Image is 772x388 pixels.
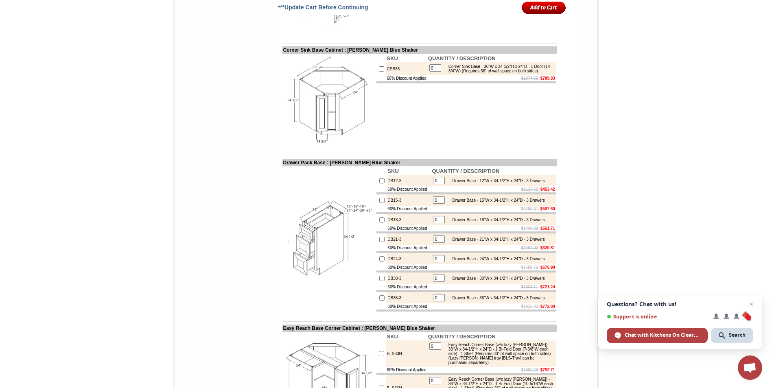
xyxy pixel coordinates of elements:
div: Drawer Base - 15"W x 34-1/2"H x 24"D - 3 Drawers [448,198,545,203]
span: Questions? Chat with us! [607,301,753,307]
td: [PERSON_NAME] Yellow Walnut [48,37,73,46]
td: 60% Discount Applied [387,284,431,290]
div: Drawer Base - 21"W x 34-1/2"H x 24"D - 3 Drawers [448,237,545,242]
b: $721.24 [540,285,555,289]
b: $789.83 [540,76,555,81]
td: BLS33N [386,340,427,367]
td: 60% Discount Applied [387,303,431,310]
div: Drawer Base - 24"W x 34-1/2"H x 24"D - 3 Drawers [448,257,545,261]
td: DB12-3 [387,175,431,186]
td: Drawer Pack Base : [PERSON_NAME] Blue Shaker [282,159,557,166]
s: $1133.55 [521,187,538,192]
td: Baycreek Gray [100,37,120,45]
td: 60% Discount Applied [387,245,431,251]
span: Chat with Kitchens On Clearance [607,328,708,343]
span: Search [729,331,746,339]
s: $1552.03 [521,246,538,250]
div: Drawer Base - 18"W x 34-1/2"H x 24"D - 3 Drawers [448,218,545,222]
div: Corner Sink Base - 36"W x 34-1/2"H x 24"D - 1 Door (14-3/4"W) (Requires 36" of wall space on both... [444,64,554,73]
b: $772.80 [540,304,555,309]
td: DB15-3 [387,194,431,206]
td: DB36-3 [387,292,431,303]
td: DB21-3 [387,233,431,245]
b: SKU [387,168,398,174]
span: ***Update Cart Before Continuing [278,4,368,11]
a: Open chat [738,355,762,380]
div: Easy Reach Corner Base (w/o lazy [PERSON_NAME]) - 33"W x 34-1/2"H x 24"D - 1 Bi-Fold Door (7-3/8"... [444,342,554,365]
img: Corner Sink Base Cabinet [283,54,375,146]
b: $675.90 [540,265,555,270]
s: $1404.28 [521,226,538,231]
s: $1803.11 [521,285,538,289]
s: $1881.78 [521,368,538,372]
td: 60% Discount Applied [387,186,431,192]
div: Drawer Base - 36"W x 34-1/2"H x 24"D - 3 Drawers [448,296,545,300]
td: DB24-3 [387,253,431,264]
s: $1269.01 [521,207,538,211]
b: QUANTITY / DESCRIPTION [432,168,499,174]
b: $561.71 [540,226,555,231]
b: QUANTITY / DESCRIPTION [428,55,496,61]
span: Support is online [607,314,708,320]
a: Price Sheet View in PDF Format [9,1,66,8]
td: Easy Reach Base Corner Cabinet : [PERSON_NAME] Blue Shaker [282,325,557,332]
span: Chat with Kitchens On Clearance [625,331,700,339]
td: 60% Discount Applied [386,75,427,81]
b: SKU [387,334,398,340]
s: $1689.76 [521,265,538,270]
td: 60% Discount Applied [386,367,427,373]
td: Corner Sink Base Cabinet : [PERSON_NAME] Blue Shaker [282,46,557,54]
b: $453.42 [540,187,555,192]
img: pdf.png [1,2,8,9]
span: Search [711,328,753,343]
td: CSB36 [386,62,427,75]
td: DB30-3 [387,272,431,284]
b: $507.60 [540,207,555,211]
img: Drawer Pack Base [283,194,375,285]
td: 60% Discount Applied [387,264,431,270]
s: $1932.00 [521,304,538,309]
td: Bellmonte Maple [122,37,142,45]
b: SKU [387,55,398,61]
td: DB18-3 [387,214,431,225]
td: 60% Discount Applied [387,206,431,212]
b: $620.81 [540,246,555,250]
td: Alabaster Shaker [26,37,47,45]
td: [PERSON_NAME] White Shaker [74,37,98,46]
b: Price Sheet View in PDF Format [9,3,66,8]
b: QUANTITY / DESCRIPTION [428,334,496,340]
b: $752.71 [540,368,555,372]
div: Drawer Base - 30"W x 34-1/2"H x 24"D - 3 Drawers [448,276,545,281]
div: Drawer Base - 12"W x 34-1/2"H x 24"D - 3 Drawers [448,179,545,183]
input: Add to Cart [522,1,566,14]
td: 60% Discount Applied [387,225,431,231]
s: $1974.59 [521,76,538,81]
td: Black Pearl Shaker [144,37,164,46]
